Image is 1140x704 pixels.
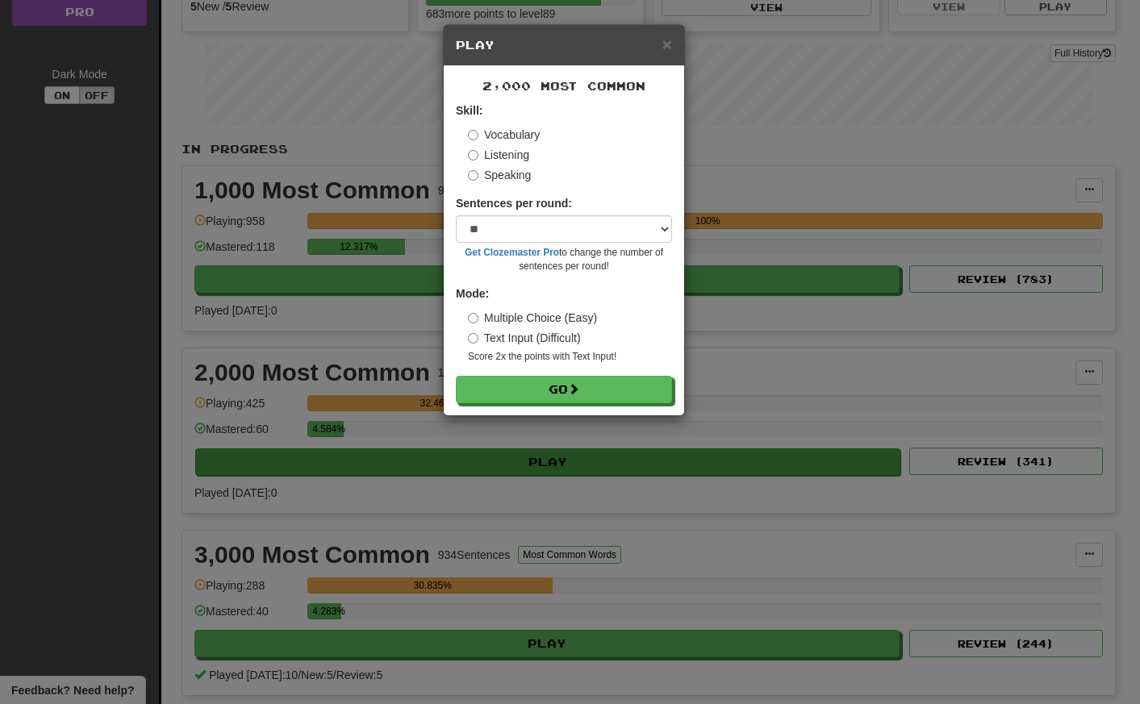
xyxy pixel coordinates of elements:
small: Score 2x the points with Text Input ! [468,350,672,364]
label: Vocabulary [468,127,540,143]
input: Listening [468,150,478,160]
input: Speaking [468,170,478,181]
button: Close [662,35,672,52]
input: Text Input (Difficult) [468,333,478,344]
small: to change the number of sentences per round! [456,246,672,273]
label: Listening [468,147,529,163]
a: Get Clozemaster Pro [465,247,559,258]
label: Text Input (Difficult) [468,330,581,346]
input: Multiple Choice (Easy) [468,313,478,323]
input: Vocabulary [468,130,478,140]
label: Multiple Choice (Easy) [468,310,597,326]
h5: Play [456,37,672,53]
span: × [662,35,672,53]
label: Speaking [468,167,531,183]
label: Sentences per round: [456,195,572,211]
span: 2,000 Most Common [482,79,645,93]
button: Go [456,376,672,403]
strong: Mode: [456,287,489,300]
strong: Skill: [456,104,482,117]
